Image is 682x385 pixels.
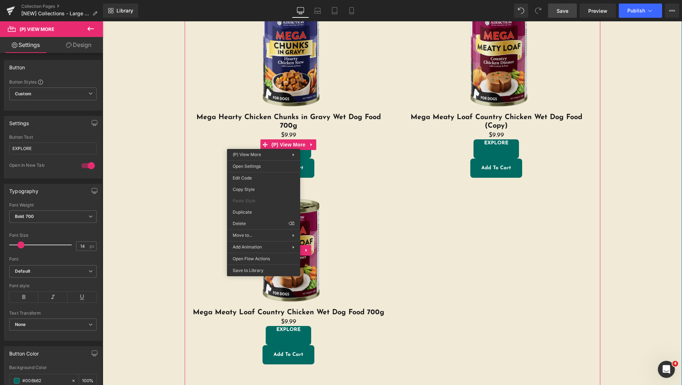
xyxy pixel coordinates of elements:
span: Add To Cart [379,144,408,149]
div: Settings [9,116,29,126]
div: Button Text [9,135,97,140]
a: Collection Pages [21,4,103,9]
div: Font Size [9,233,97,238]
button: Publish [619,4,662,18]
button: Add To Cart [368,137,420,156]
span: Add To Cart [171,144,201,149]
span: (P) Image [172,224,199,234]
b: None [15,322,26,327]
b: Custom [15,91,31,97]
span: EXPLORE [381,119,406,124]
span: Move to... [233,232,292,239]
span: Open Settings [233,163,294,170]
a: Expand / Collapse [199,224,209,234]
span: Edit Code [233,175,294,181]
span: Save [557,7,568,15]
button: Add To Cart [160,324,212,343]
a: New Library [103,4,138,18]
button: Undo [514,4,528,18]
span: ⌫ [288,220,294,227]
span: Open Flow Actions [233,256,294,262]
a: EXPLORE [371,118,416,137]
span: Save to Library [233,267,294,274]
a: EXPLORE [163,305,209,324]
span: 4 [672,361,678,367]
span: Add Animation [233,244,292,250]
a: Mobile [343,4,360,18]
div: Button Color [9,347,39,357]
span: Preview [588,7,607,15]
iframe: Intercom live chat [658,361,675,378]
div: Font [9,257,97,262]
span: $9.99 [386,110,401,118]
a: Tablet [326,4,343,18]
a: Design [53,37,104,53]
span: Copy Style [233,186,294,193]
div: Font Weight [9,203,97,208]
span: Paste Style [233,198,294,204]
input: Color [22,377,68,385]
button: Add To Cart [160,137,212,156]
a: Mega Meaty Loaf Country Chicken Wet Dog Food 700g [90,287,282,295]
span: Library [117,7,133,14]
button: More [665,4,679,18]
div: Typography [9,184,38,194]
span: (P) View More [233,152,261,157]
img: Mega Meaty Loaf Country Chicken Wet Dog Food 700g [128,171,244,287]
a: Mega Meaty Loaf Country Chicken Wet Dog Food (Copy) [297,92,491,109]
a: Mega Hearty Chicken Chunks in Gravy Wet Dog Food 700g [89,92,283,109]
span: $9.99 [178,110,194,118]
span: px [90,244,96,248]
button: Redo [531,4,545,18]
span: [NEW] Collections - Large Breed Dog Food [21,11,90,16]
div: Button Styles [9,79,97,85]
div: Open In New Tab [9,162,74,170]
a: Laptop [309,4,326,18]
span: $9.99 [178,297,194,305]
a: Desktop [292,4,309,18]
span: EXPLORE [174,306,198,311]
a: Expand / Collapse [205,118,214,129]
span: Add To Cart [171,331,201,336]
span: Publish [627,8,645,14]
a: Preview [580,4,616,18]
span: (P) View More [20,26,54,32]
div: Text Transform [9,311,97,316]
div: Background Color [9,365,97,370]
span: Delete [233,220,288,227]
div: Button [9,60,25,70]
div: Font style [9,283,97,288]
b: Bold 700 [15,214,34,219]
i: Default [15,268,30,274]
span: (P) View More [167,118,204,129]
span: Duplicate [233,209,294,215]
